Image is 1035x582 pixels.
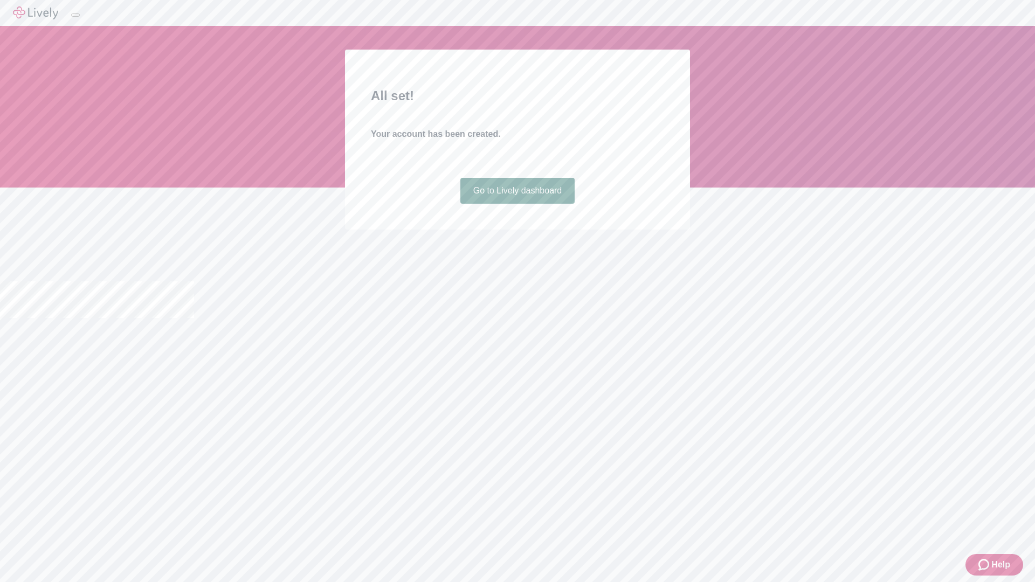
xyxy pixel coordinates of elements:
[991,558,1010,571] span: Help
[371,128,664,141] h4: Your account has been created.
[978,558,991,571] svg: Zendesk support icon
[71,13,80,17] button: Log out
[965,554,1023,576] button: Zendesk support iconHelp
[13,6,58,19] img: Lively
[371,86,664,106] h2: All set!
[460,178,575,204] a: Go to Lively dashboard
